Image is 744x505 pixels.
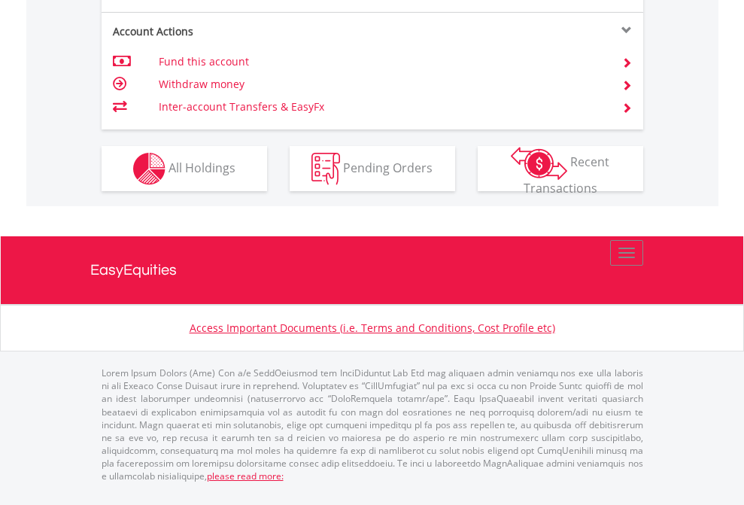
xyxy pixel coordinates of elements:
[133,153,166,185] img: holdings-wht.png
[478,146,643,191] button: Recent Transactions
[207,470,284,482] a: please read more:
[511,147,567,180] img: transactions-zar-wht.png
[102,367,643,482] p: Lorem Ipsum Dolors (Ame) Con a/e SeddOeiusmod tem InciDiduntut Lab Etd mag aliquaen admin veniamq...
[169,159,235,175] span: All Holdings
[102,146,267,191] button: All Holdings
[90,236,654,304] a: EasyEquities
[159,96,603,118] td: Inter-account Transfers & EasyFx
[159,73,603,96] td: Withdraw money
[102,24,372,39] div: Account Actions
[311,153,340,185] img: pending_instructions-wht.png
[343,159,433,175] span: Pending Orders
[190,321,555,335] a: Access Important Documents (i.e. Terms and Conditions, Cost Profile etc)
[290,146,455,191] button: Pending Orders
[159,50,603,73] td: Fund this account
